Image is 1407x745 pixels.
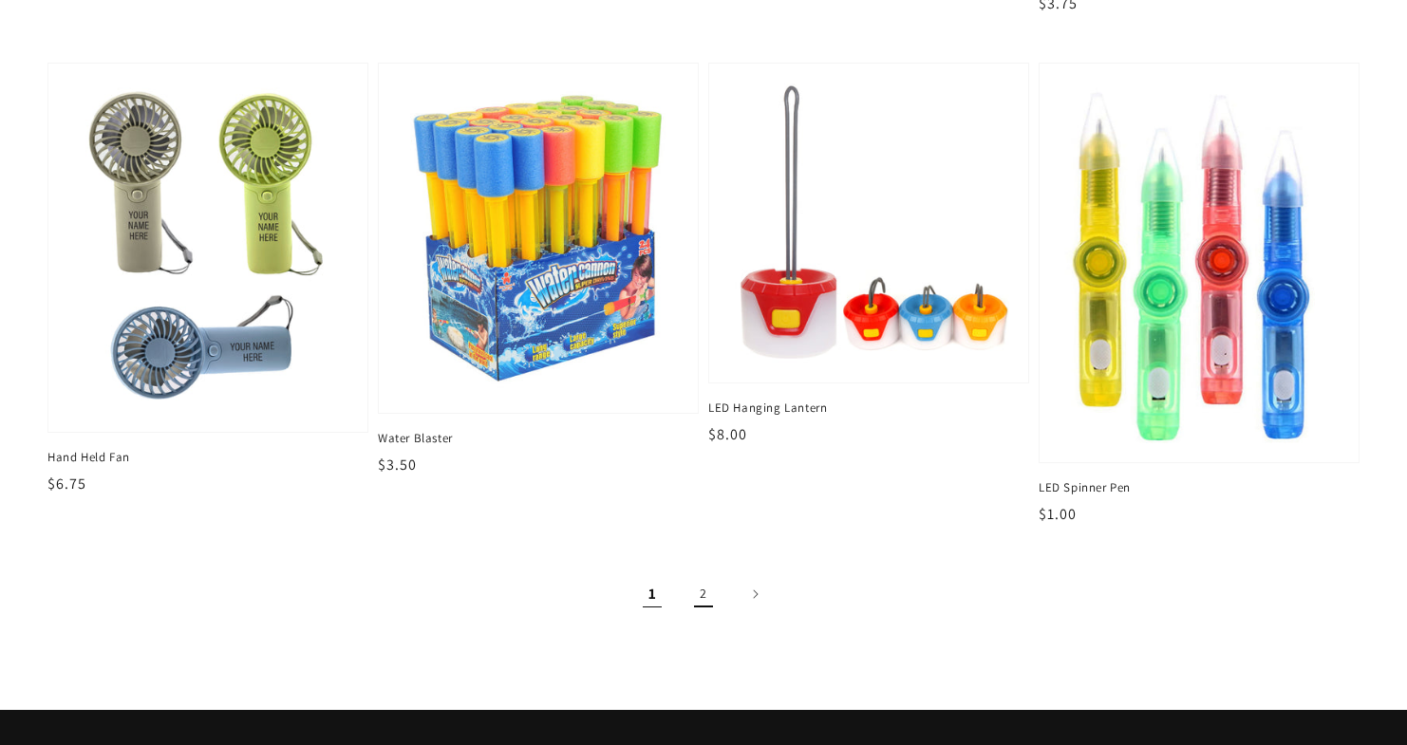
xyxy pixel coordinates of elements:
[734,573,776,615] a: Next page
[708,424,747,444] span: $8.00
[47,63,368,496] a: Hand Held Fan Hand Held Fan $6.75
[47,474,86,494] span: $6.75
[708,63,1029,446] a: LED Hanging Lantern LED Hanging Lantern $8.00
[708,400,1029,417] span: LED Hanging Lantern
[378,455,417,475] span: $3.50
[378,430,699,447] span: Water Blaster
[683,573,724,615] a: Page 2
[398,83,679,395] img: Water Blaster
[47,573,1360,615] nav: Pagination
[1039,504,1077,524] span: $1.00
[1059,83,1340,443] img: LED Spinner Pen
[728,83,1009,363] img: LED Hanging Lantern
[1039,479,1360,496] span: LED Spinner Pen
[378,63,699,477] a: Water Blaster Water Blaster $3.50
[67,83,348,414] img: Hand Held Fan
[47,449,368,466] span: Hand Held Fan
[631,573,673,615] span: Page 1
[1039,63,1360,526] a: LED Spinner Pen LED Spinner Pen $1.00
